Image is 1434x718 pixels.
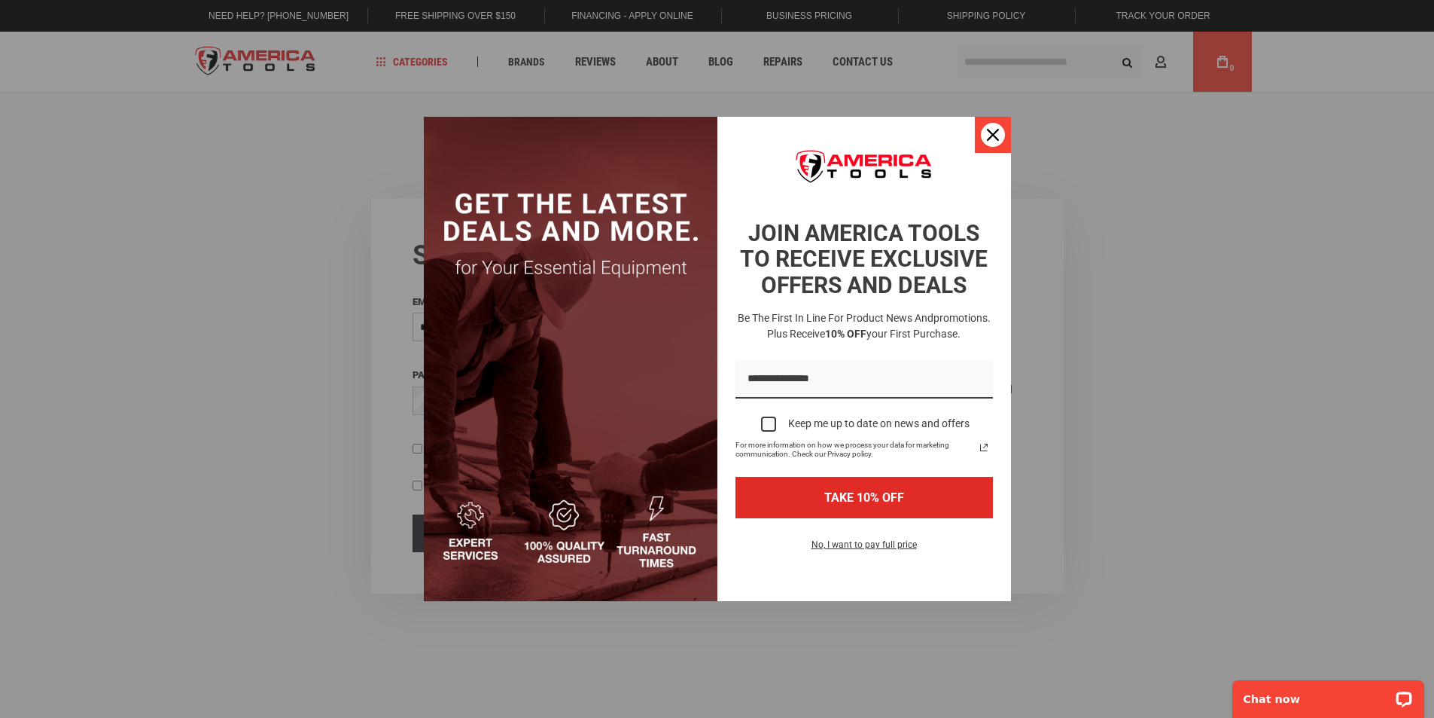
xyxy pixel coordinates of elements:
[1222,671,1434,718] iframe: LiveChat chat widget
[975,438,993,457] a: Read our Privacy Policy
[975,117,1011,153] button: Close
[732,310,996,342] h3: Be the first in line for product news and
[735,360,993,399] input: Email field
[975,438,993,457] svg: link icon
[735,441,975,459] span: For more information on how we process your data for marketing communication. Check our Privacy p...
[799,536,929,562] button: No, I want to pay full price
[788,417,970,430] div: Keep me up to date on news and offers
[825,328,866,340] strong: 10% OFF
[740,220,988,298] strong: JOIN AMERICA TOOLS TO RECEIVE EXCLUSIVE OFFERS AND DEALS
[987,129,999,141] svg: close icon
[735,477,993,518] button: TAKE 10% OFF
